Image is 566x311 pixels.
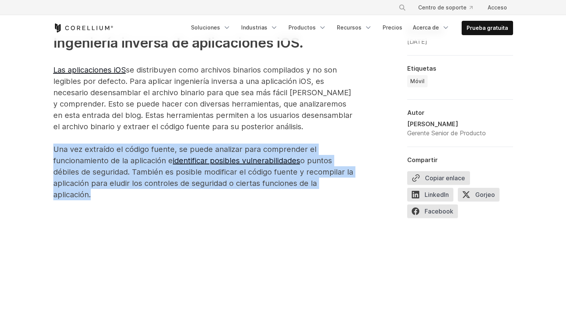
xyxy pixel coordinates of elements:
a: Página de inicio de Corellium [53,23,113,32]
font: Móvil [410,78,425,84]
font: Acceso [488,4,507,11]
a: LinkedIn [407,188,458,204]
font: Centro de soporte [418,4,467,11]
font: [PERSON_NAME] [407,120,458,128]
font: LinkedIn [425,191,449,198]
a: identificar posibles vulnerabilidades [173,156,300,165]
font: Acerca de [413,24,439,31]
a: Facebook [407,204,462,221]
a: Las aplicaciones iOS [53,65,126,74]
div: Menú de navegación [186,21,513,35]
font: Compartir [407,156,438,164]
button: Copiar enlace [407,171,470,185]
a: Gorjeo [458,188,504,204]
font: Prueba gratuita [467,25,508,31]
a: Móvil [407,75,428,87]
font: Precios [383,24,402,31]
font: Soluciones [191,24,220,31]
font: Industrias [241,24,267,31]
font: Gerente Senior de Producto [407,129,486,137]
font: [DATE] [407,38,427,45]
font: se distribuyen como archivos binarios compilados y no son legibles por defecto. Para aplicar inge... [53,65,352,131]
div: Menú de navegación [389,1,513,14]
button: Buscar [395,1,409,14]
font: Recursos [337,24,361,31]
font: Ingeniería inversa de aplicaciones iOS. [53,34,303,51]
font: Una vez extraído el código fuente, se puede analizar para comprender el funcionamiento de la apli... [53,145,316,165]
font: Autor [407,109,425,116]
font: Gorjeo [475,191,495,198]
font: Productos [288,24,316,31]
font: Facebook [425,207,453,215]
font: Etiquetas [407,65,436,72]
